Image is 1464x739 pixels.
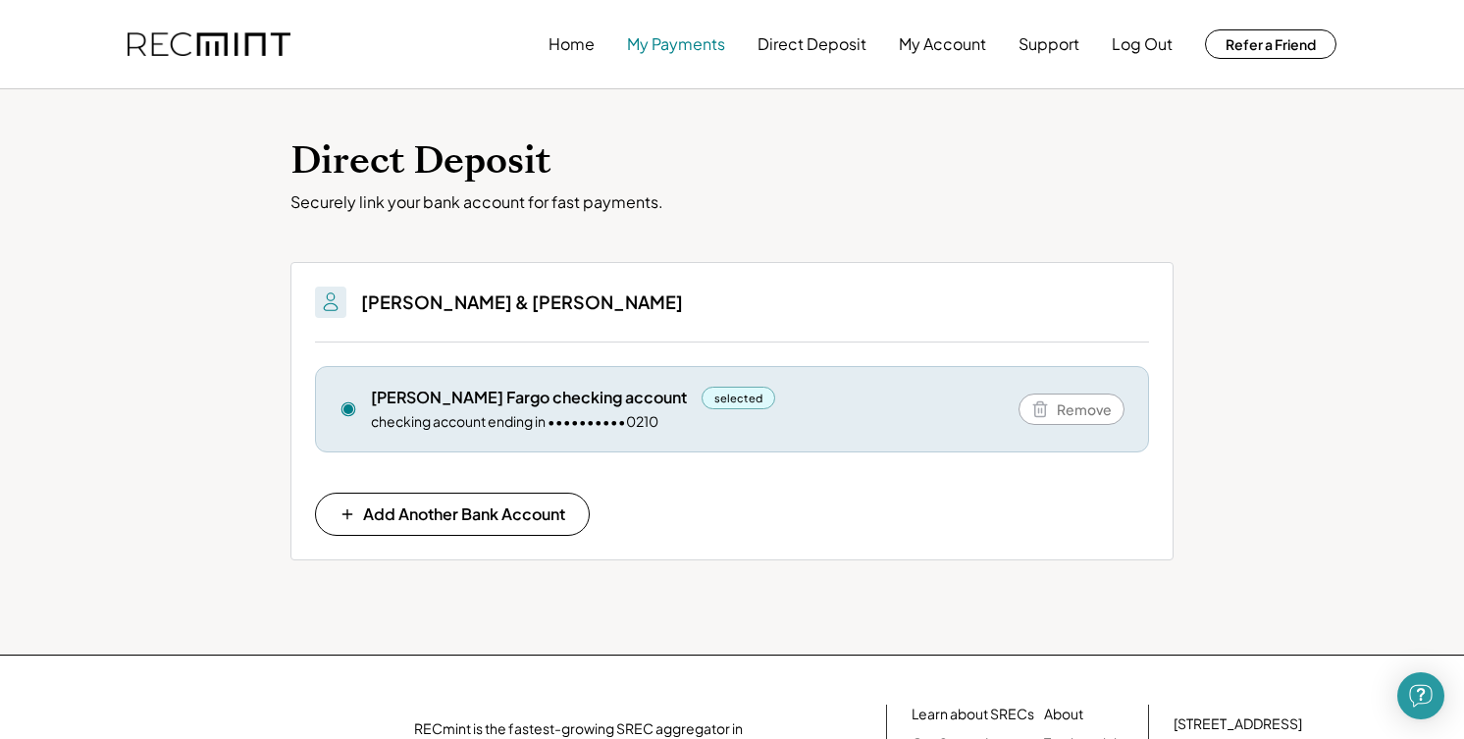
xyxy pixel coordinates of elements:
[371,387,687,408] div: [PERSON_NAME] Fargo checking account
[912,705,1034,724] a: Learn about SRECs
[1019,25,1079,64] button: Support
[1397,672,1444,719] div: Open Intercom Messenger
[361,290,683,313] h3: [PERSON_NAME] & [PERSON_NAME]
[899,25,986,64] button: My Account
[1112,25,1173,64] button: Log Out
[702,387,775,409] div: selected
[1044,705,1083,724] a: About
[1174,714,1302,734] div: [STREET_ADDRESS]
[1205,29,1336,59] button: Refer a Friend
[758,25,866,64] button: Direct Deposit
[1019,394,1124,425] button: Remove
[627,25,725,64] button: My Payments
[290,192,1174,213] div: Securely link your bank account for fast payments.
[319,290,342,314] img: People.svg
[315,493,590,536] button: Add Another Bank Account
[363,506,565,522] span: Add Another Bank Account
[1057,402,1112,416] span: Remove
[371,412,658,432] div: checking account ending in ••••••••••0210
[549,25,595,64] button: Home
[290,138,1174,185] h1: Direct Deposit
[128,32,290,57] img: recmint-logotype%403x.png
